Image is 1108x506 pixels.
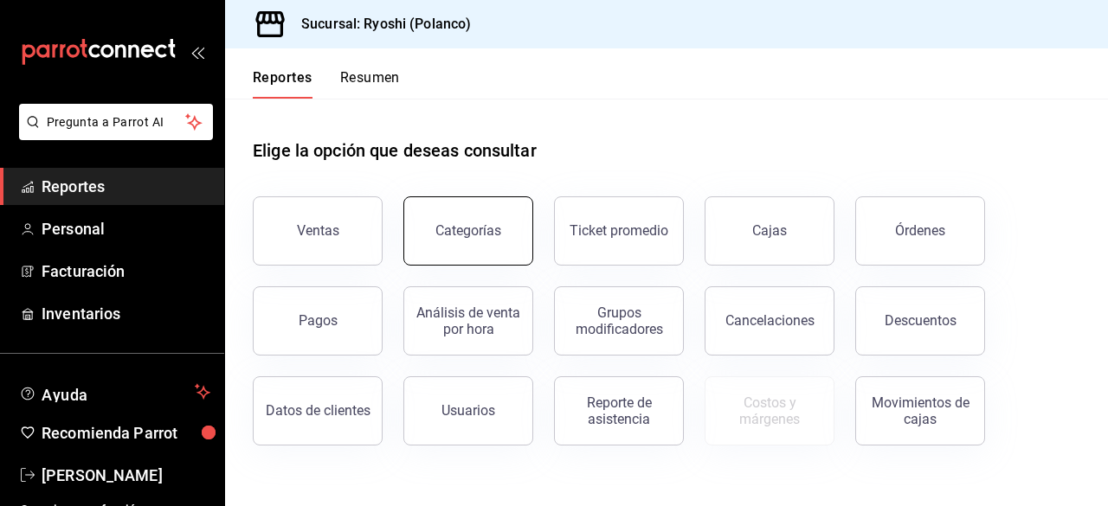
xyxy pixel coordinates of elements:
[299,312,338,329] div: Pagos
[42,175,210,198] span: Reportes
[42,421,210,445] span: Recomienda Parrot
[253,69,400,99] div: navigation tabs
[435,222,501,239] div: Categorías
[47,113,186,131] span: Pregunta a Parrot AI
[42,259,210,283] span: Facturación
[855,286,985,355] button: Descuentos
[855,376,985,445] button: Movimientos de cajas
[554,196,684,266] button: Ticket promedio
[554,376,684,445] button: Reporte de asistencia
[253,138,537,163] h1: Elige la opción que deseas consultar
[885,312,957,329] div: Descuentos
[705,376,834,445] button: Contrata inventarios para ver este reporte
[705,196,834,266] a: Cajas
[403,376,533,445] button: Usuarios
[565,394,673,427] div: Reporte de asistencia
[190,45,204,59] button: open_drawer_menu
[403,286,533,355] button: Análisis de venta por hora
[42,381,188,402] span: Ayuda
[19,104,213,140] button: Pregunta a Parrot AI
[253,376,383,445] button: Datos de clientes
[855,196,985,266] button: Órdenes
[752,221,788,241] div: Cajas
[403,196,533,266] button: Categorías
[287,14,471,35] h3: Sucursal: Ryoshi (Polanco)
[554,286,684,355] button: Grupos modificadores
[42,302,210,325] span: Inventarios
[705,286,834,355] button: Cancelaciones
[570,222,668,239] div: Ticket promedio
[725,312,815,329] div: Cancelaciones
[340,69,400,99] button: Resumen
[866,394,974,427] div: Movimientos de cajas
[415,304,522,337] div: Análisis de venta por hora
[253,69,312,99] button: Reportes
[716,394,823,427] div: Costos y márgenes
[42,464,210,487] span: [PERSON_NAME]
[12,125,213,144] a: Pregunta a Parrot AI
[253,196,383,266] button: Ventas
[297,222,339,239] div: Ventas
[441,402,495,419] div: Usuarios
[42,217,210,240] span: Personal
[253,286,383,355] button: Pagos
[565,304,673,337] div: Grupos modificadores
[895,222,945,239] div: Órdenes
[266,402,370,419] div: Datos de clientes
